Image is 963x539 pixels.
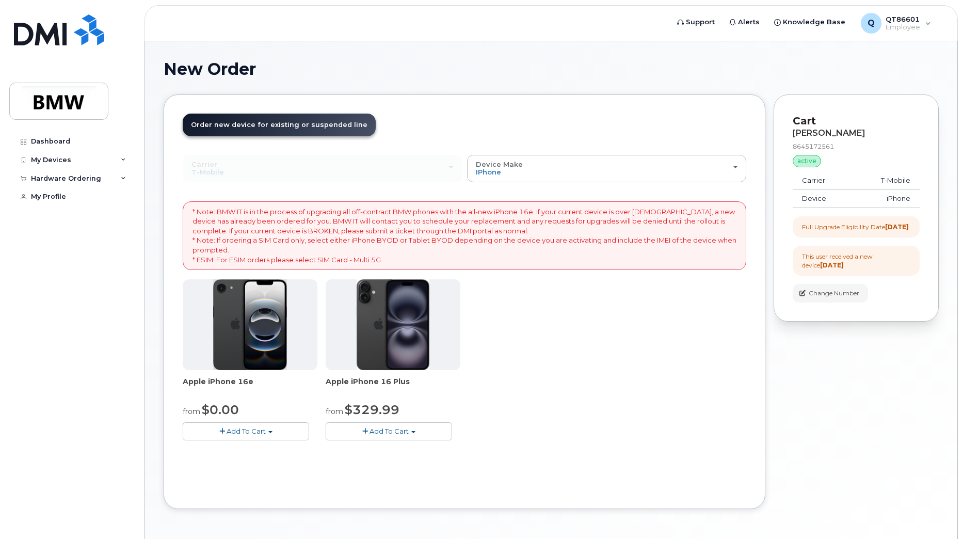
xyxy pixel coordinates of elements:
[183,376,317,397] div: Apple iPhone 16e
[191,121,367,129] span: Order new device for existing or suspended line
[476,160,523,168] span: Device Make
[345,402,399,417] span: $329.99
[802,223,909,231] div: Full Upgrade Eligibility Date
[476,168,501,176] span: iPhone
[467,155,746,182] button: Device Make iPhone
[227,427,266,435] span: Add To Cart
[918,494,955,531] iframe: Messenger Launcher
[183,407,200,416] small: from
[192,207,736,264] p: * Note: BMW IT is in the process of upgrading all off-contract BMW phones with the all-new iPhone...
[793,142,920,151] div: 8645172561
[820,261,844,269] strong: [DATE]
[793,155,821,167] div: active
[183,422,309,440] button: Add To Cart
[853,171,920,190] td: T-Mobile
[885,223,909,231] strong: [DATE]
[793,171,853,190] td: Carrier
[793,129,920,138] div: [PERSON_NAME]
[793,284,868,302] button: Change Number
[213,279,287,370] img: iphone16e.png
[370,427,409,435] span: Add To Cart
[326,407,343,416] small: from
[793,114,920,129] p: Cart
[202,402,239,417] span: $0.00
[853,189,920,208] td: iPhone
[326,422,452,440] button: Add To Cart
[164,60,939,78] h1: New Order
[326,376,460,397] div: Apple iPhone 16 Plus
[793,189,853,208] td: Device
[802,252,910,269] div: This user received a new device
[357,279,429,370] img: iphone_16_plus.png
[809,289,859,298] span: Change Number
